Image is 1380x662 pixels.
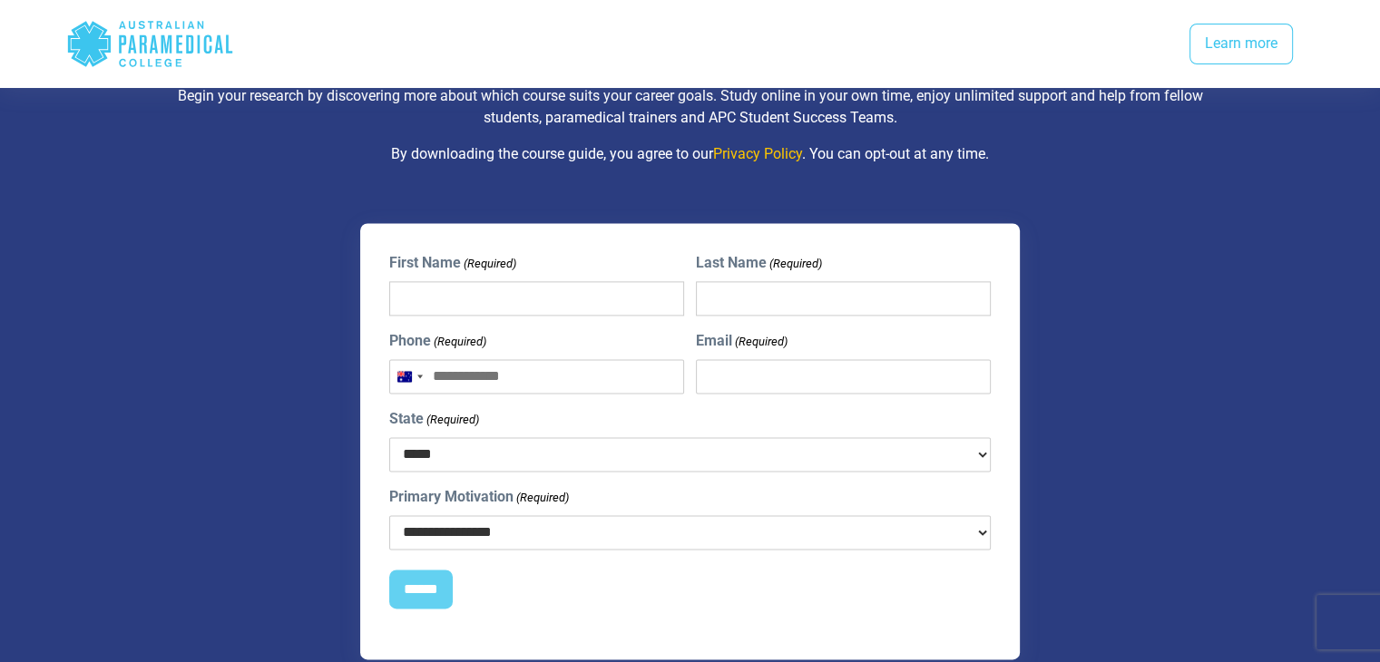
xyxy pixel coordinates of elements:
label: First Name [389,252,516,274]
p: Begin your research by discovering more about which course suits your career goals. Study online ... [160,85,1221,129]
label: State [389,408,479,430]
a: Privacy Policy [713,145,802,162]
div: Australian Paramedical College [66,15,234,73]
label: Phone [389,330,486,352]
p: By downloading the course guide, you agree to our . You can opt-out at any time. [160,143,1221,165]
button: Selected country [390,360,428,393]
span: (Required) [768,255,823,273]
span: (Required) [432,333,486,351]
span: (Required) [734,333,788,351]
a: Learn more [1189,24,1293,65]
span: (Required) [425,411,479,429]
label: Last Name [696,252,822,274]
span: (Required) [514,489,569,507]
label: Primary Motivation [389,486,569,508]
label: Email [696,330,788,352]
span: (Required) [462,255,516,273]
